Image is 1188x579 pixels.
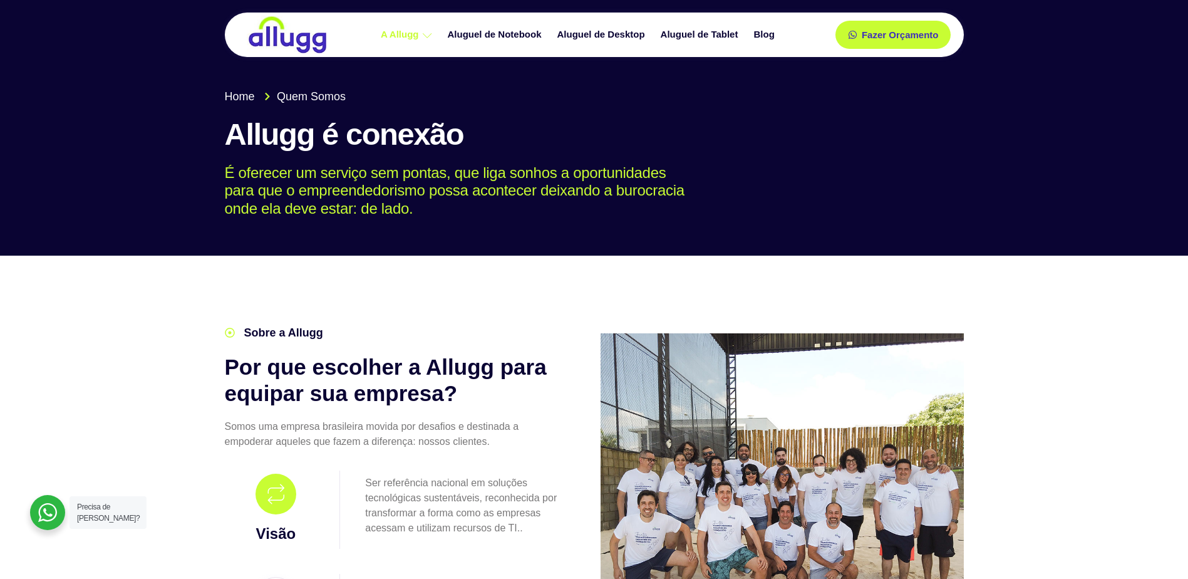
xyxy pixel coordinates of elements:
p: Somos uma empresa brasileira movida por desafios e destinada a empoderar aqueles que fazem a dife... [225,419,563,449]
img: locação de TI é Allugg [247,16,328,54]
p: É oferecer um serviço sem pontas, que liga sonhos a oportunidades para que o empreendedorismo pos... [225,164,946,218]
span: Precisa de [PERSON_NAME]? [77,503,140,523]
span: Ser referência nacional em soluções tecnológicas sustentáveis, reconhecida por transformar a form... [365,477,557,533]
a: Fazer Orçamento [835,21,951,49]
span: . [520,523,522,533]
a: Blog [747,24,783,46]
span: Quem Somos [274,88,346,105]
h2: Por que escolher a Allugg para equipar sua empresa? [225,354,563,407]
a: Aluguel de Tablet [654,24,748,46]
span: Fazer Orçamento [862,30,939,39]
h3: Visão [228,523,324,545]
a: Aluguel de Desktop [551,24,654,46]
a: Aluguel de Notebook [442,24,551,46]
span: Sobre a Allugg [241,325,323,342]
span: Home [225,88,255,105]
a: A Allugg [374,24,442,46]
h1: Allugg é conexão [225,118,964,152]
